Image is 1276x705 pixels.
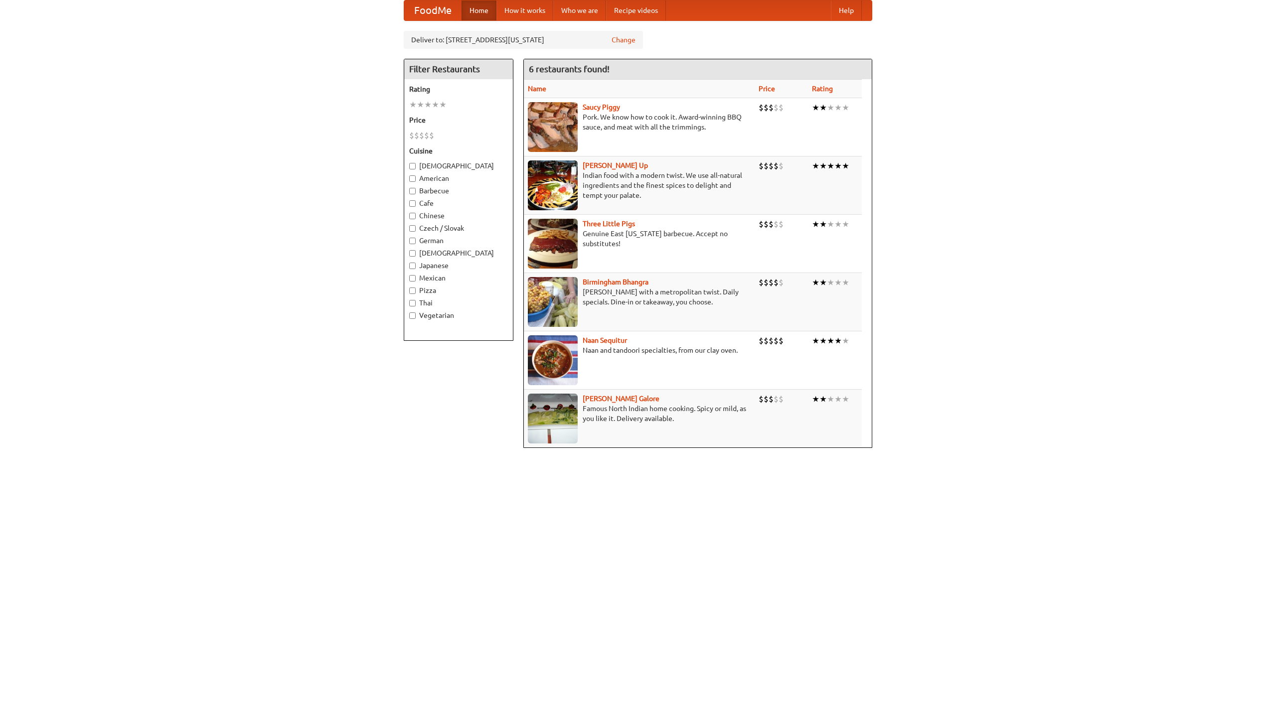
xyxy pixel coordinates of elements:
[812,85,833,93] a: Rating
[528,229,751,249] p: Genuine East [US_STATE] barbecue. Accept no substitutes!
[409,198,508,208] label: Cafe
[528,102,578,152] img: saucy.jpg
[409,250,416,257] input: [DEMOGRAPHIC_DATA]
[409,298,508,308] label: Thai
[834,160,842,171] li: ★
[812,160,819,171] li: ★
[583,395,659,403] a: [PERSON_NAME] Galore
[764,102,769,113] li: $
[409,173,508,183] label: American
[429,130,434,141] li: $
[409,238,416,244] input: German
[769,102,774,113] li: $
[827,277,834,288] li: ★
[528,112,751,132] p: Pork. We know how to cook it. Award-winning BBQ sauce, and meat with all the trimmings.
[583,103,620,111] a: Saucy Piggy
[759,394,764,405] li: $
[842,102,849,113] li: ★
[417,99,424,110] li: ★
[553,0,606,20] a: Who we are
[528,277,578,327] img: bhangra.jpg
[827,219,834,230] li: ★
[583,161,648,169] a: [PERSON_NAME] Up
[834,277,842,288] li: ★
[583,278,648,286] a: Birmingham Bhangra
[419,130,424,141] li: $
[812,277,819,288] li: ★
[528,335,578,385] img: naansequitur.jpg
[612,35,636,45] a: Change
[774,394,779,405] li: $
[774,219,779,230] li: $
[409,200,416,207] input: Cafe
[432,99,439,110] li: ★
[409,287,416,294] input: Pizza
[409,213,416,219] input: Chinese
[409,275,416,282] input: Mexican
[404,31,643,49] div: Deliver to: [STREET_ADDRESS][US_STATE]
[779,160,784,171] li: $
[409,211,508,221] label: Chinese
[409,236,508,246] label: German
[819,277,827,288] li: ★
[819,102,827,113] li: ★
[834,335,842,346] li: ★
[424,130,429,141] li: $
[529,64,610,74] ng-pluralize: 6 restaurants found!
[764,394,769,405] li: $
[769,219,774,230] li: $
[834,394,842,405] li: ★
[774,335,779,346] li: $
[764,335,769,346] li: $
[404,59,513,79] h4: Filter Restaurants
[528,85,546,93] a: Name
[769,394,774,405] li: $
[819,160,827,171] li: ★
[409,161,508,171] label: [DEMOGRAPHIC_DATA]
[819,219,827,230] li: ★
[827,335,834,346] li: ★
[528,404,751,423] p: Famous North Indian home cooking. Spicy or mild, as you like it. Delivery available.
[409,115,508,125] h5: Price
[409,261,508,271] label: Japanese
[769,277,774,288] li: $
[842,160,849,171] li: ★
[462,0,496,20] a: Home
[409,175,416,182] input: American
[409,188,416,194] input: Barbecue
[812,335,819,346] li: ★
[409,99,417,110] li: ★
[759,102,764,113] li: $
[409,248,508,258] label: [DEMOGRAPHIC_DATA]
[812,219,819,230] li: ★
[779,277,784,288] li: $
[528,287,751,307] p: [PERSON_NAME] with a metropolitan twist. Daily specials. Dine-in or takeaway, you choose.
[774,277,779,288] li: $
[819,335,827,346] li: ★
[827,394,834,405] li: ★
[409,285,508,295] label: Pizza
[827,102,834,113] li: ★
[496,0,553,20] a: How it works
[759,277,764,288] li: $
[409,146,508,156] h5: Cuisine
[414,130,419,141] li: $
[528,394,578,443] img: currygalore.jpg
[831,0,862,20] a: Help
[774,160,779,171] li: $
[409,300,416,306] input: Thai
[528,219,578,269] img: littlepigs.jpg
[759,160,764,171] li: $
[409,310,508,320] label: Vegetarian
[779,102,784,113] li: $
[424,99,432,110] li: ★
[439,99,447,110] li: ★
[834,219,842,230] li: ★
[759,335,764,346] li: $
[842,394,849,405] li: ★
[583,220,635,228] b: Three Little Pigs
[409,186,508,196] label: Barbecue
